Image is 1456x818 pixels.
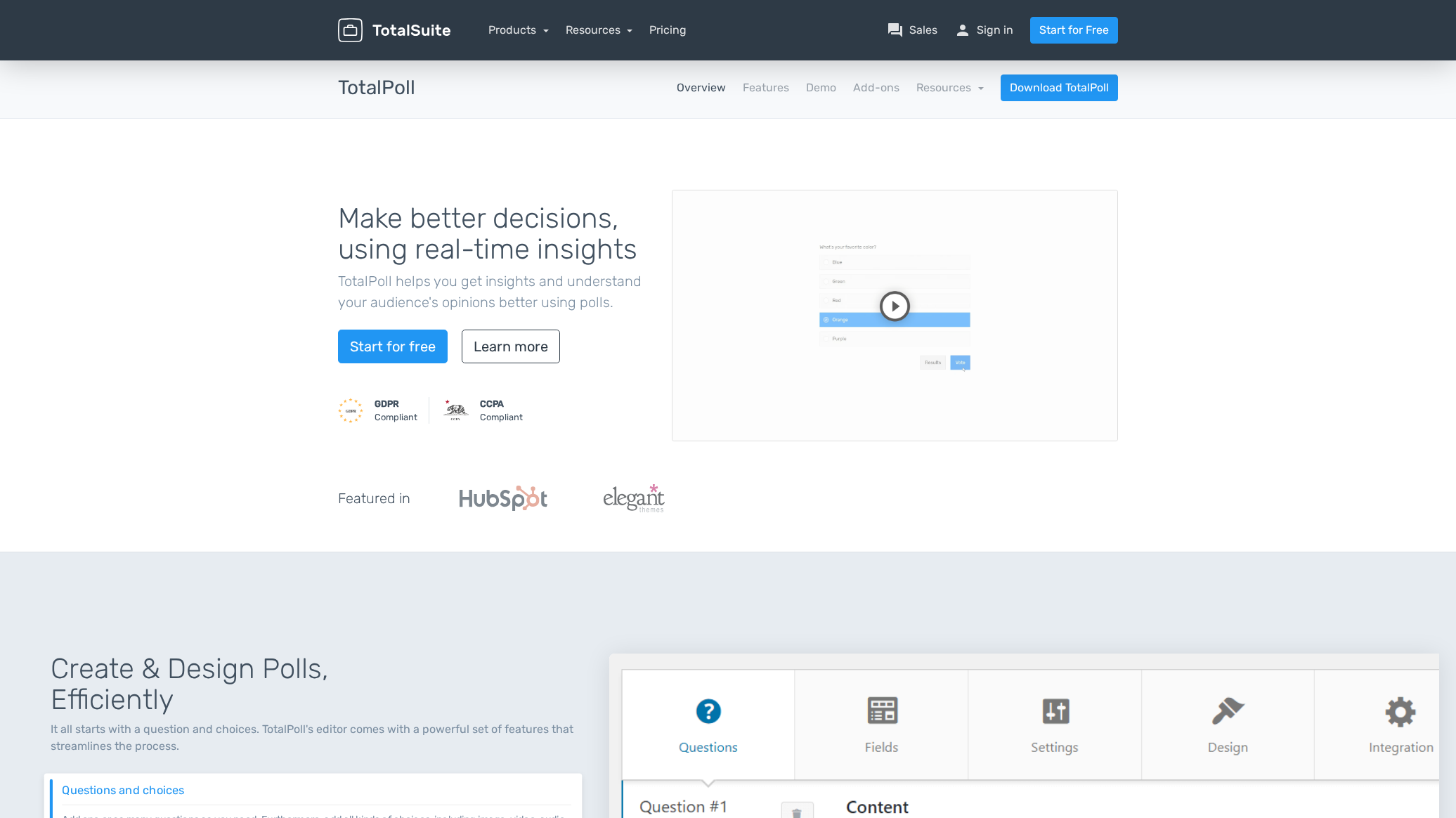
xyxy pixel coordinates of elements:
[375,397,417,424] small: Compliant
[887,22,904,39] span: question_answer
[338,330,448,363] a: Start for free
[338,77,415,99] h3: TotalPoll
[649,22,687,39] a: Pricing
[1030,17,1118,44] a: Start for Free
[375,398,399,409] strong: GDPR
[806,79,836,96] a: Demo
[743,79,789,96] a: Features
[51,654,576,715] h1: Create & Design Polls, Efficiently
[887,22,937,39] a: question_answerSales
[338,18,450,43] img: TotalSuite for WordPress
[916,81,984,94] a: Resources
[462,330,560,363] a: Learn more
[954,22,971,39] span: person
[566,23,633,37] a: Resources
[460,486,547,511] img: Hubspot
[338,203,651,265] h1: Make better decisions, using real-time insights
[488,23,549,37] a: Products
[604,484,665,512] img: ElegantThemes
[480,398,504,409] strong: CCPA
[480,397,523,424] small: Compliant
[677,79,726,96] a: Overview
[62,784,571,797] h6: Questions and choices
[443,398,469,423] img: CCPA
[338,491,410,506] h5: Featured in
[51,721,576,755] p: It all starts with a question and choices. TotalPoll's editor comes with a powerful set of featur...
[1001,74,1118,101] a: Download TotalPoll
[954,22,1013,39] a: personSign in
[853,79,899,96] a: Add-ons
[338,398,363,423] img: GDPR
[338,271,651,313] p: TotalPoll helps you get insights and understand your audience's opinions better using polls.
